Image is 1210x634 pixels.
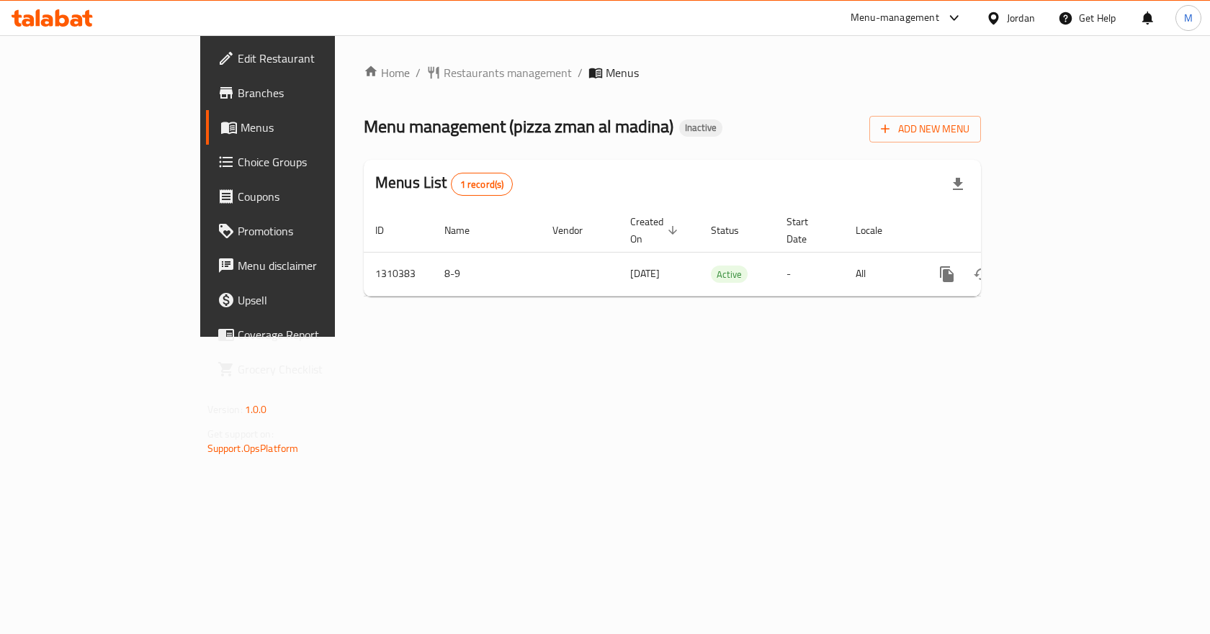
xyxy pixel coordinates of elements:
[606,64,639,81] span: Menus
[679,122,722,134] span: Inactive
[238,291,391,309] span: Upsell
[775,252,844,296] td: -
[941,167,975,201] div: Export file
[245,400,267,419] span: 1.0.0
[238,222,391,240] span: Promotions
[786,213,827,248] span: Start Date
[206,41,403,76] a: Edit Restaurant
[238,153,391,171] span: Choice Groups
[844,252,918,296] td: All
[238,50,391,67] span: Edit Restaurant
[364,209,1080,296] table: enhanced table
[711,222,758,239] span: Status
[206,179,403,214] a: Coupons
[375,172,513,196] h2: Menus List
[451,173,514,196] div: Total records count
[578,64,583,81] li: /
[630,264,660,283] span: [DATE]
[416,64,421,81] li: /
[444,222,488,239] span: Name
[206,248,403,283] a: Menu disclaimer
[1007,10,1035,26] div: Jordan
[238,84,391,101] span: Branches
[207,400,243,419] span: Version:
[241,119,391,136] span: Menus
[964,257,999,291] button: Change Status
[630,213,682,248] span: Created On
[206,110,403,145] a: Menus
[433,252,541,296] td: 8-9
[206,76,403,110] a: Branches
[881,120,969,138] span: Add New Menu
[869,116,981,142] button: Add New Menu
[206,145,403,179] a: Choice Groups
[206,214,403,248] a: Promotions
[444,64,572,81] span: Restaurants management
[1184,10,1193,26] span: M
[364,110,673,142] span: Menu management ( pizza zman al madina )
[364,64,981,81] nav: breadcrumb
[930,257,964,291] button: more
[207,439,299,458] a: Support.OpsPlatform
[711,266,748,283] span: Active
[238,361,391,378] span: Grocery Checklist
[207,425,274,443] span: Get support on:
[679,119,722,137] div: Inactive
[856,222,901,239] span: Locale
[238,257,391,274] span: Menu disclaimer
[552,222,601,239] span: Vendor
[206,352,403,386] a: Grocery Checklist
[851,9,939,27] div: Menu-management
[206,317,403,352] a: Coverage Report
[375,222,403,239] span: ID
[918,209,1080,253] th: Actions
[206,283,403,317] a: Upsell
[426,64,572,81] a: Restaurants management
[238,326,391,343] span: Coverage Report
[452,178,513,191] span: 1 record(s)
[238,188,391,205] span: Coupons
